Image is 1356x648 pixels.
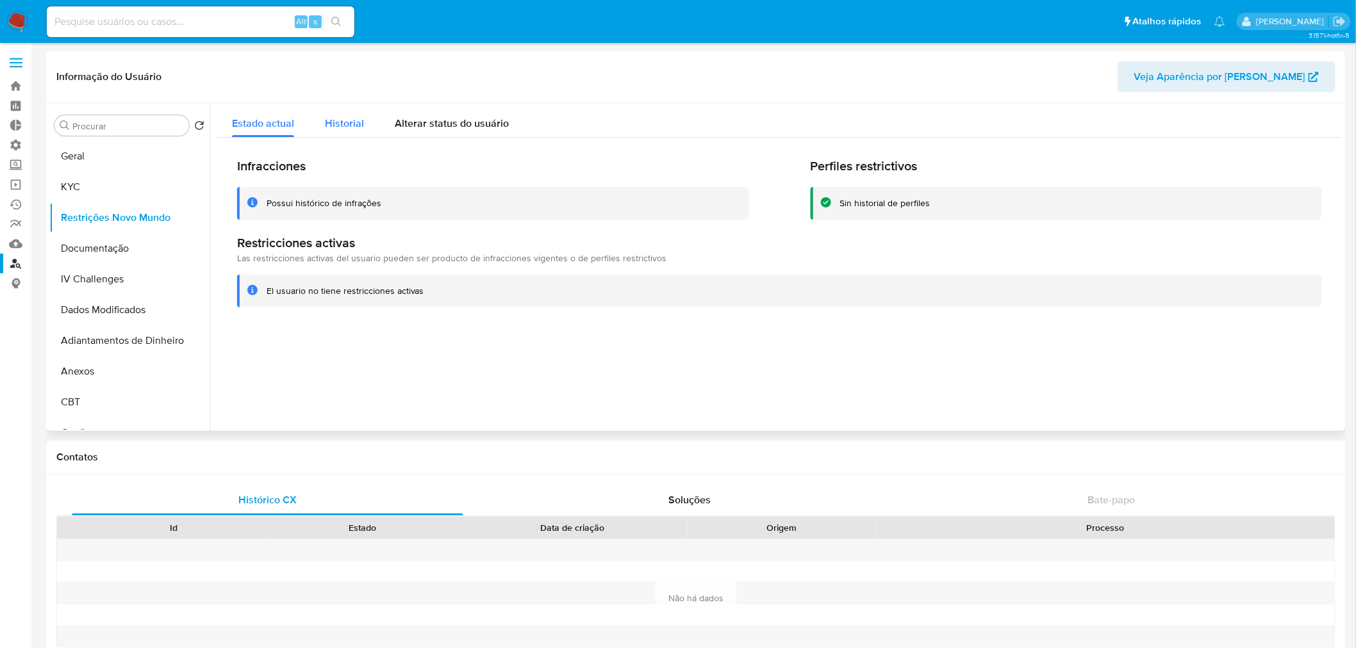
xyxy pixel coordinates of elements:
[49,233,210,264] button: Documentação
[1133,15,1202,28] span: Atalhos rápidos
[697,521,867,534] div: Origem
[49,295,210,325] button: Dados Modificados
[49,172,210,202] button: KYC
[60,120,70,131] button: Procurar
[1134,61,1305,92] span: Veja Aparência por [PERSON_NAME]
[277,521,447,534] div: Estado
[49,141,210,172] button: Geral
[465,521,679,534] div: Data de criação
[296,15,306,28] span: Alt
[1214,16,1225,27] a: Notificações
[1088,492,1136,507] span: Bate-papo
[885,521,1326,534] div: Processo
[56,451,1335,464] h1: Contatos
[238,492,297,507] span: Histórico CX
[1256,15,1328,28] p: sabrina.lima@mercadopago.com.br
[72,120,184,132] input: Procurar
[49,356,210,387] button: Anexos
[56,70,161,83] h1: Informação do Usuário
[88,521,259,534] div: Id
[49,387,210,417] button: CBT
[49,202,210,233] button: Restrições Novo Mundo
[323,13,349,31] button: search-icon
[1118,61,1335,92] button: Veja Aparência por [PERSON_NAME]
[313,15,317,28] span: s
[49,417,210,448] button: Cartões
[49,264,210,295] button: IV Challenges
[47,13,354,30] input: Pesquise usuários ou casos...
[668,492,711,507] span: Soluções
[1333,15,1346,28] a: Sair
[194,120,204,134] button: Retornar ao pedido padrão
[49,325,210,356] button: Adiantamentos de Dinheiro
